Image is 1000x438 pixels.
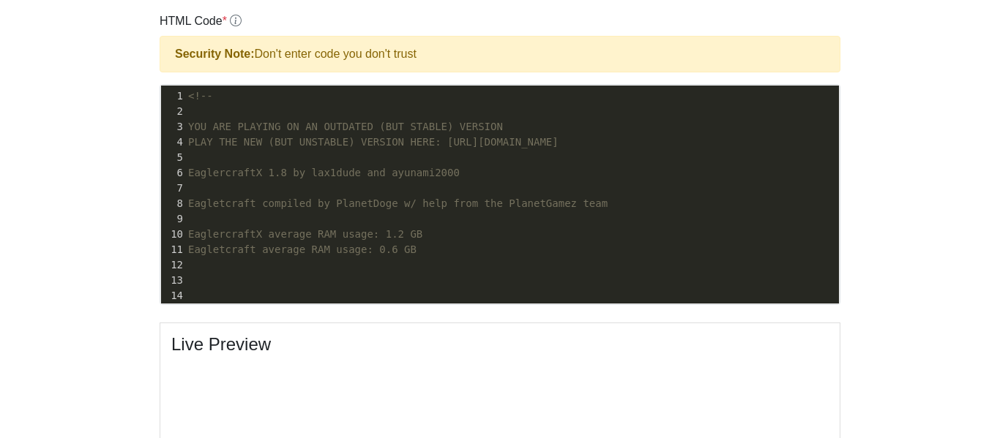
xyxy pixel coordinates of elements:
[161,242,185,257] div: 11
[161,88,185,104] div: 1
[188,90,213,102] span: <!--
[161,104,185,119] div: 2
[161,288,185,303] div: 14
[188,121,503,132] span: YOU ARE PLAYING ON AN OUTDATED (BUT STABLE) VERSION
[161,165,185,181] div: 6
[188,136,559,148] span: PLAY THE NEW (BUT UNSTABLE) VERSION HERE: [URL][DOMAIN_NAME]
[188,228,422,240] span: EaglercraftX average RAM usage: 1.2 GB
[161,119,185,135] div: 3
[161,181,185,196] div: 7
[160,36,840,72] div: Don't enter code you don't trust
[161,135,185,150] div: 4
[188,167,460,178] span: EaglercraftX 1.8 by lax1dude and ayunami2000
[161,257,185,273] div: 12
[188,197,608,209] span: Eagletcraft compiled by PlanetDoge w/ help from the PlanetGamez team
[161,227,185,242] div: 10
[171,334,829,355] h4: Live Preview
[161,273,185,288] div: 13
[161,150,185,165] div: 5
[161,211,185,227] div: 9
[188,243,417,255] span: Eagletcraft average RAM usage: 0.6 GB
[175,48,254,60] strong: Security Note:
[160,12,242,30] label: HTML Code
[161,196,185,211] div: 8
